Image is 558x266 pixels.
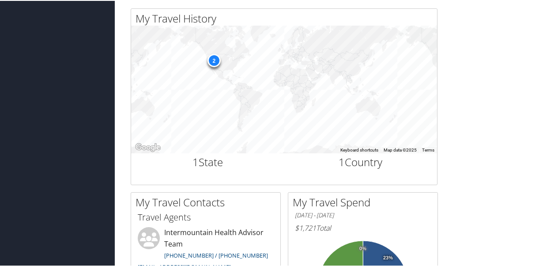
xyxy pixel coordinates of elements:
[138,154,278,169] h2: State
[207,53,220,66] div: 2
[164,251,268,258] a: [PHONE_NUMBER] / [PHONE_NUMBER]
[359,245,366,251] tspan: 0%
[340,146,378,152] button: Keyboard shortcuts
[136,10,437,25] h2: My Travel History
[422,147,434,152] a: Terms
[138,210,274,223] h3: Travel Agents
[192,154,199,168] span: 1
[133,141,162,152] a: Open this area in Google Maps (opens a new window)
[291,154,431,169] h2: Country
[293,194,437,209] h2: My Travel Spend
[133,141,162,152] img: Google
[339,154,345,168] span: 1
[295,210,431,219] h6: [DATE] - [DATE]
[383,255,393,260] tspan: 23%
[384,147,417,152] span: Map data ©2025
[136,194,280,209] h2: My Travel Contacts
[295,222,316,232] span: $1,721
[295,222,431,232] h6: Total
